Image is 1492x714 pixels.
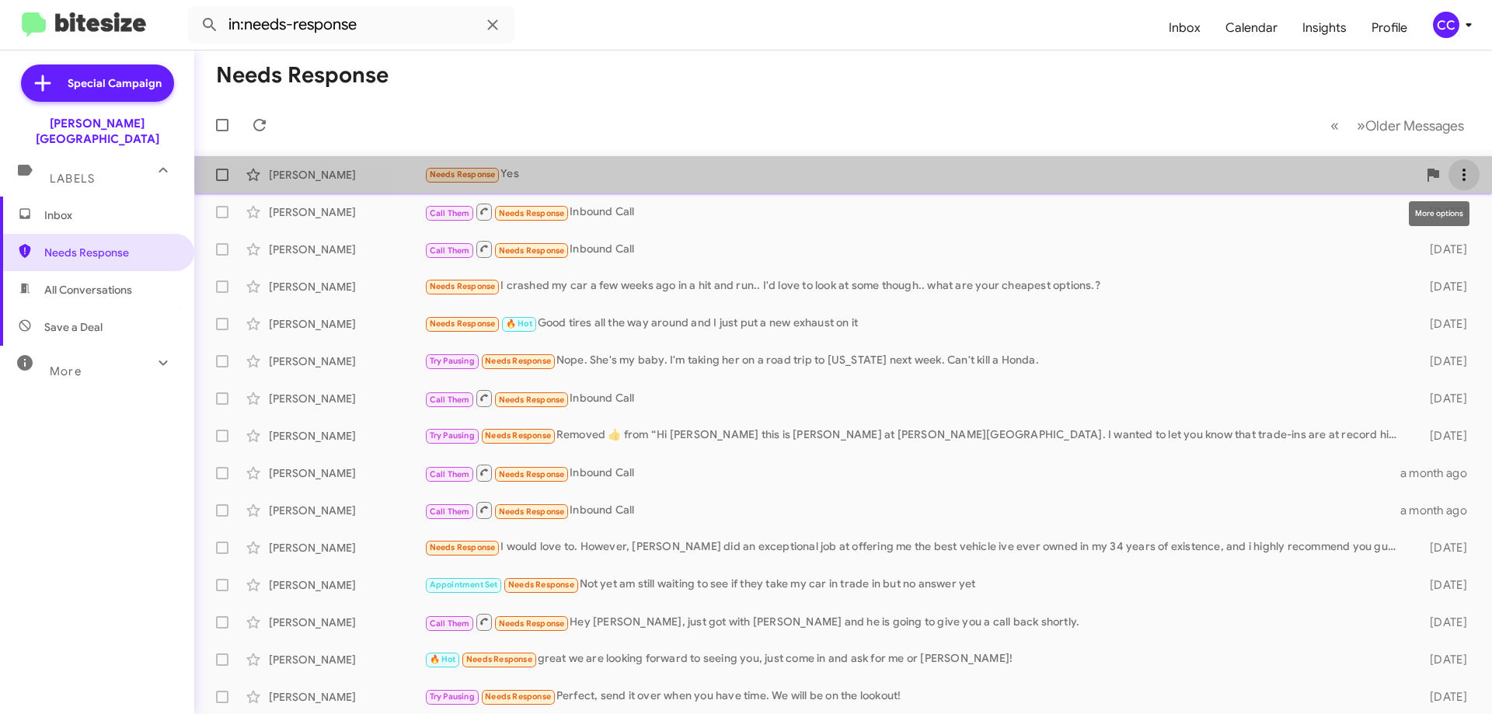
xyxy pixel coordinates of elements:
div: I would love to. However, [PERSON_NAME] did an exceptional job at offering me the best vehicle iv... [424,538,1405,556]
span: Inbox [44,207,176,223]
div: Inbound Call [424,500,1400,520]
span: Needs Response [499,618,565,629]
span: » [1357,116,1365,135]
span: Needs Response [499,507,565,517]
span: Needs Response [430,319,496,329]
div: [PERSON_NAME] [269,167,424,183]
span: Needs Response [485,356,551,366]
div: [PERSON_NAME] [269,540,424,556]
span: Try Pausing [430,691,475,702]
span: Needs Response [44,245,176,260]
div: [PERSON_NAME] [269,652,424,667]
span: Needs Response [499,469,565,479]
div: Good tires all the way around and I just put a new exhaust on it [424,315,1405,333]
div: [PERSON_NAME] [269,577,424,593]
a: Profile [1359,5,1420,51]
div: CC [1433,12,1459,38]
div: [PERSON_NAME] [269,204,424,220]
div: Inbound Call [424,463,1400,482]
span: Call Them [430,395,470,405]
span: Call Them [430,507,470,517]
div: [PERSON_NAME] [269,689,424,705]
div: [PERSON_NAME] [269,428,424,444]
div: [DATE] [1405,540,1480,556]
div: Nope. She's my baby. I'm taking her on a road trip to [US_STATE] next week. Can't kill a Honda. [424,352,1405,370]
span: 🔥 Hot [506,319,532,329]
a: Inbox [1156,5,1213,51]
a: Special Campaign [21,64,174,102]
span: Try Pausing [430,430,475,441]
div: [PERSON_NAME] [269,279,424,294]
span: Needs Response [466,654,532,664]
button: Next [1347,110,1473,141]
div: [PERSON_NAME] [269,465,424,481]
div: Inbound Call [424,239,1405,259]
span: Needs Response [508,580,574,590]
button: CC [1420,12,1475,38]
span: Call Them [430,208,470,218]
span: Call Them [430,469,470,479]
span: Call Them [430,618,470,629]
div: [DATE] [1405,279,1480,294]
div: a month ago [1400,465,1480,481]
a: Insights [1290,5,1359,51]
span: Appointment Set [430,580,498,590]
div: [DATE] [1405,652,1480,667]
div: Not yet am still waiting to see if they take my car in trade in but no answer yet [424,576,1405,594]
div: [PERSON_NAME] [269,503,424,518]
nav: Page navigation example [1322,110,1473,141]
div: [DATE] [1405,428,1480,444]
div: [PERSON_NAME] [269,316,424,332]
div: [DATE] [1405,615,1480,630]
div: [DATE] [1405,577,1480,593]
span: Needs Response [485,430,551,441]
div: Inbound Call [424,202,1405,221]
div: [PERSON_NAME] [269,391,424,406]
span: Older Messages [1365,117,1464,134]
div: [PERSON_NAME] [269,242,424,257]
span: Try Pausing [430,356,475,366]
span: Needs Response [430,169,496,179]
div: [PERSON_NAME] [269,615,424,630]
div: [DATE] [1405,354,1480,369]
input: Search [188,6,514,44]
div: Inbound Call [424,388,1405,408]
div: I crashed my car a few weeks ago in a hit and run.. I'd love to look at some though.. what are yo... [424,277,1405,295]
span: Labels [50,172,95,186]
span: Special Campaign [68,75,162,91]
span: Needs Response [499,208,565,218]
div: [PERSON_NAME] [269,354,424,369]
div: [DATE] [1405,316,1480,332]
h1: Needs Response [216,63,389,88]
span: 🔥 Hot [430,654,456,664]
span: Call Them [430,246,470,256]
button: Previous [1321,110,1348,141]
span: Needs Response [499,395,565,405]
div: Hey [PERSON_NAME], just got with [PERSON_NAME] and he is going to give you a call back shortly. [424,612,1405,632]
span: Save a Deal [44,319,103,335]
div: [DATE] [1405,391,1480,406]
span: Needs Response [430,542,496,552]
span: All Conversations [44,282,132,298]
div: More options [1409,201,1469,226]
div: Perfect, send it over when you have time. We will be on the lookout! [424,688,1405,705]
div: Removed ‌👍‌ from “ Hi [PERSON_NAME] this is [PERSON_NAME] at [PERSON_NAME][GEOGRAPHIC_DATA]. I wa... [424,427,1405,444]
a: Calendar [1213,5,1290,51]
span: More [50,364,82,378]
div: a month ago [1400,503,1480,518]
span: Needs Response [430,281,496,291]
span: Needs Response [485,691,551,702]
span: Needs Response [499,246,565,256]
div: great we are looking forward to seeing you, just come in and ask for me or [PERSON_NAME]! [424,650,1405,668]
span: « [1330,116,1339,135]
div: [DATE] [1405,689,1480,705]
div: Yes [424,165,1417,183]
div: [DATE] [1405,242,1480,257]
